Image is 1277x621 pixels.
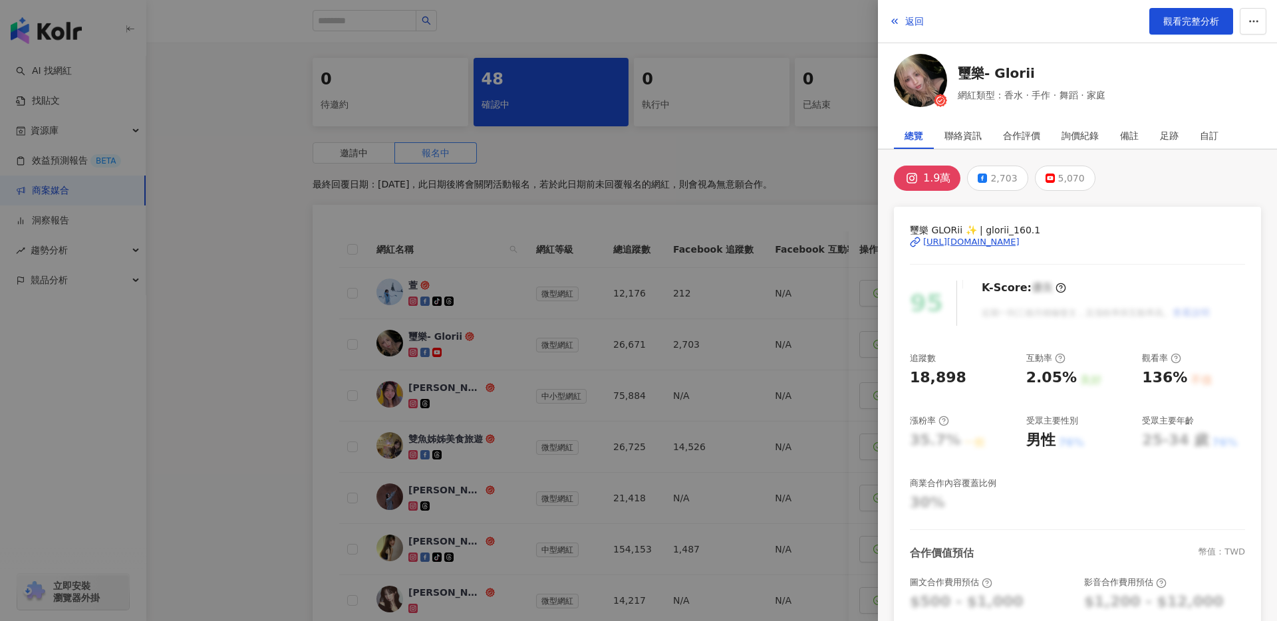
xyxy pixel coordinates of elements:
[1062,122,1099,149] div: 詢價紀錄
[967,166,1028,191] button: 2,703
[1026,430,1056,451] div: 男性
[1026,368,1077,388] div: 2.05%
[982,281,1066,295] div: K-Score :
[1026,352,1065,364] div: 互動率
[910,576,992,588] div: 圖文合作費用預估
[910,352,936,364] div: 追蹤數
[894,166,960,191] button: 1.9萬
[1149,8,1233,35] a: 觀看完整分析
[889,8,924,35] button: 返回
[910,368,966,388] div: 18,898
[944,122,982,149] div: 聯絡資訊
[923,169,950,187] div: 1.9萬
[894,54,947,112] a: KOL Avatar
[894,54,947,107] img: KOL Avatar
[1160,122,1179,149] div: 足跡
[905,16,924,27] span: 返回
[1035,166,1095,191] button: 5,070
[1120,122,1139,149] div: 備註
[1200,122,1218,149] div: 自訂
[923,236,1020,248] div: [URL][DOMAIN_NAME]
[1142,368,1187,388] div: 136%
[1142,352,1181,364] div: 觀看率
[958,88,1105,102] span: 網紅類型：香水 · 手作 · 舞蹈 · 家庭
[910,223,1245,237] span: 璽樂 GLORii ✨ | glorii_160.1
[910,546,974,560] div: 合作價值預估
[1142,415,1194,427] div: 受眾主要年齡
[1084,576,1167,588] div: 影音合作費用預估
[910,415,949,427] div: 漲粉率
[1026,415,1078,427] div: 受眾主要性別
[1199,546,1245,560] div: 幣值：TWD
[905,122,923,149] div: 總覽
[1163,16,1219,27] span: 觀看完整分析
[1003,122,1040,149] div: 合作評價
[1058,169,1085,187] div: 5,070
[990,169,1017,187] div: 2,703
[910,477,996,489] div: 商業合作內容覆蓋比例
[958,64,1105,82] a: 璽樂- Glorii
[910,236,1245,248] a: [URL][DOMAIN_NAME]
